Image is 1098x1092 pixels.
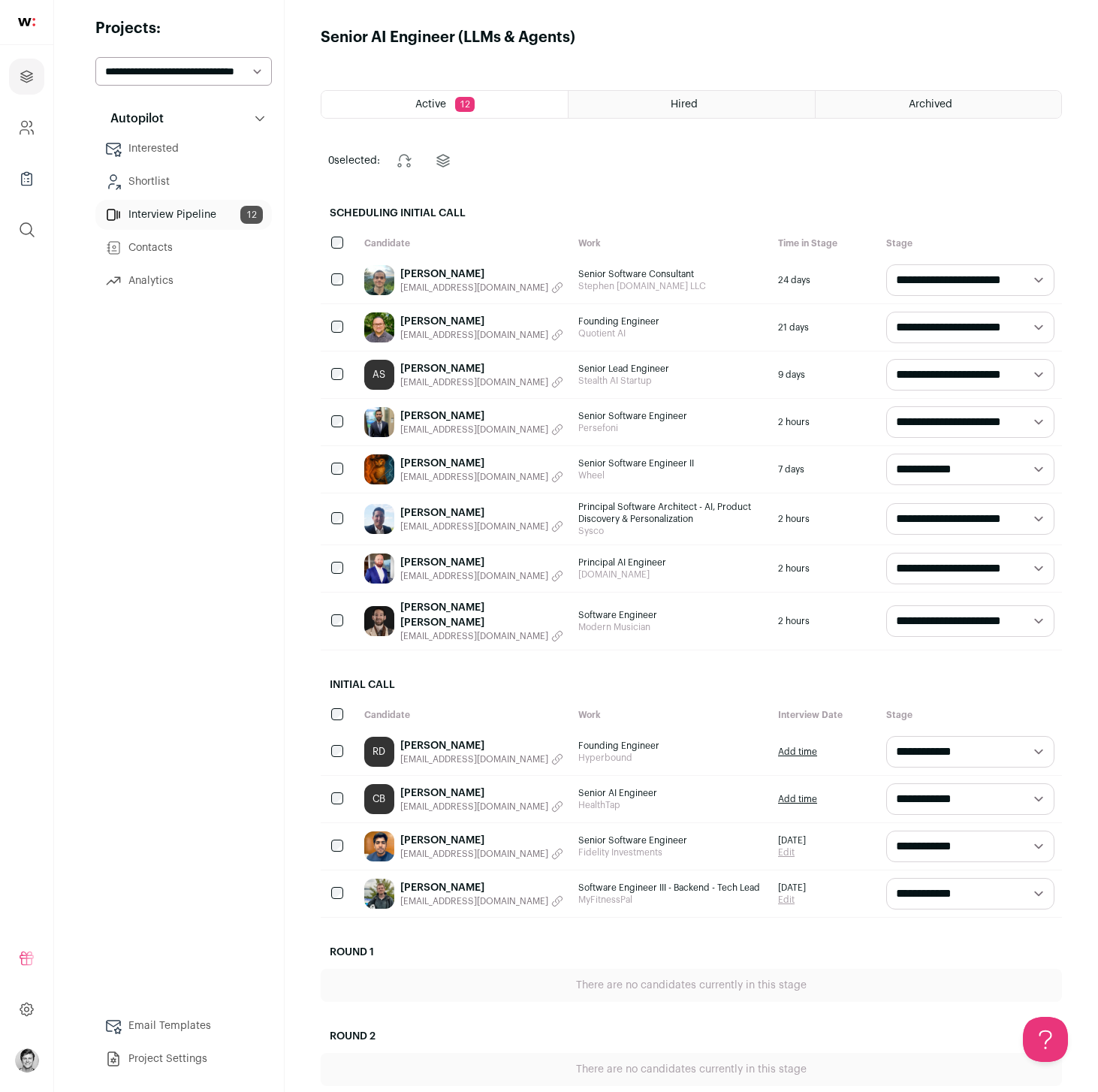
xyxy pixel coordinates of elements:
img: 53751fc1429b1e235fee67cfae7ca6062387ef966fd1e91bb03eaf571b8dfbdc [364,265,394,295]
button: [EMAIL_ADDRESS][DOMAIN_NAME] [400,520,563,532]
div: 24 days [771,257,879,303]
a: Interested [95,134,272,164]
span: Principal AI Engineer [578,557,763,569]
a: Email Templates [95,1011,272,1041]
div: There are no candidates currently in this stage [321,969,1062,1002]
a: Add time [778,793,817,805]
button: [EMAIL_ADDRESS][DOMAIN_NAME] [400,753,563,765]
a: [PERSON_NAME] [400,409,563,424]
a: [PERSON_NAME] [400,505,563,520]
span: Senior Software Engineer [578,834,763,846]
div: Time in Stage [771,230,879,257]
span: Principal Software Architect - AI, Product Discovery & Personalization [578,501,763,525]
div: Stage [879,701,1062,729]
span: [EMAIL_ADDRESS][DOMAIN_NAME] [400,520,548,532]
span: 12 [455,97,475,112]
a: [PERSON_NAME] [400,555,563,570]
a: [PERSON_NAME] [PERSON_NAME] [400,600,563,630]
a: [PERSON_NAME] [400,361,563,376]
span: Senior AI Engineer [578,787,763,799]
span: [EMAIL_ADDRESS][DOMAIN_NAME] [400,282,548,294]
a: Hired [569,91,814,118]
a: Shortlist [95,167,272,197]
a: [PERSON_NAME] [400,880,563,895]
button: [EMAIL_ADDRESS][DOMAIN_NAME] [400,424,563,436]
a: [PERSON_NAME] [400,833,563,848]
div: 2 hours [771,593,879,650]
div: 2 hours [771,545,879,592]
div: Stage [879,230,1062,257]
div: Work [571,230,771,257]
span: Senior Software Engineer [578,410,763,422]
button: [EMAIL_ADDRESS][DOMAIN_NAME] [400,801,563,813]
h2: Initial Call [321,668,1062,701]
div: Candidate [357,701,571,729]
span: 0 [328,155,334,166]
span: Senior Software Engineer II [578,457,763,469]
span: [DOMAIN_NAME] [578,569,763,581]
iframe: Help Scout Beacon - Open [1023,1017,1068,1062]
button: [EMAIL_ADDRESS][DOMAIN_NAME] [400,895,563,907]
a: Project Settings [95,1044,272,1074]
div: 7 days [771,446,879,493]
span: [EMAIL_ADDRESS][DOMAIN_NAME] [400,570,548,582]
span: Stealth AI Startup [578,375,763,387]
span: [DATE] [778,834,806,846]
a: [PERSON_NAME] [400,738,563,753]
div: Candidate [357,230,571,257]
a: Company and ATS Settings [9,110,44,146]
img: c6713f341d38c6463cce5aa48d5f8501d0a41bd85af79b2cbd76de14d4749092.jpg [364,831,394,861]
span: [EMAIL_ADDRESS][DOMAIN_NAME] [400,471,548,483]
img: 1684617988724 [364,606,394,636]
a: Add time [778,746,817,758]
a: CB [364,784,394,814]
a: Contacts [95,233,272,263]
img: 6068488f2312c2ade19b5705085ebc7b65f0dcca05dfc62ee9501e452ef3fb90.jpg [364,504,394,534]
img: b8567a7b48ee3cd92390958dd055aac8e4edd23ebfba366679e489fd37cf0a46.jpg [364,407,394,437]
img: e0032b3bc49eb23337bd61d75e371bed27d1c41f015db03e6b728be17f28e08d.jpg [364,312,394,342]
span: [EMAIL_ADDRESS][DOMAIN_NAME] [400,753,548,765]
a: [PERSON_NAME] [400,314,563,329]
img: 75758626e43e8da5607ae792c4dce5b126ddddd39c8259e204ea0b7e1e650a2c.jpg [364,554,394,584]
span: Persefoni [578,422,763,434]
h2: Round 2 [321,1020,1062,1053]
span: [EMAIL_ADDRESS][DOMAIN_NAME] [400,848,548,860]
span: [DATE] [778,882,806,894]
span: Founding Engineer [578,315,763,327]
span: Quotient AI [578,327,763,339]
span: Wheel [578,469,763,481]
span: Software Engineer III - Backend - Tech Lead [578,882,763,894]
div: There are no candidates currently in this stage [321,1053,1062,1086]
a: Projects [9,59,44,95]
h2: Scheduling Initial Call [321,197,1062,230]
a: Edit [778,894,806,906]
p: Autopilot [101,110,164,128]
span: Archived [909,99,952,110]
button: [EMAIL_ADDRESS][DOMAIN_NAME] [400,471,563,483]
button: [EMAIL_ADDRESS][DOMAIN_NAME] [400,376,563,388]
a: AS [364,360,394,390]
span: MyFitnessPal [578,894,763,906]
span: HealthTap [578,799,763,811]
span: Senior Lead Engineer [578,363,763,375]
div: Work [571,701,771,729]
h2: Round 1 [321,936,1062,969]
a: Company Lists [9,161,44,197]
h2: Projects: [95,18,272,39]
a: RD [364,737,394,767]
span: Hyperbound [578,752,763,764]
button: [EMAIL_ADDRESS][DOMAIN_NAME] [400,282,563,294]
img: 5b6830f403b133ef82343e09e7601f0f814ba806ab9d553f8ace20d36632cc82.jpg [364,454,394,484]
button: [EMAIL_ADDRESS][DOMAIN_NAME] [400,848,563,860]
img: 606302-medium_jpg [15,1048,39,1072]
div: Interview Date [771,701,879,729]
button: [EMAIL_ADDRESS][DOMAIN_NAME] [400,630,563,642]
a: [PERSON_NAME] [400,456,563,471]
span: [EMAIL_ADDRESS][DOMAIN_NAME] [400,895,548,907]
a: Analytics [95,266,272,296]
button: Autopilot [95,104,272,134]
button: [EMAIL_ADDRESS][DOMAIN_NAME] [400,570,563,582]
